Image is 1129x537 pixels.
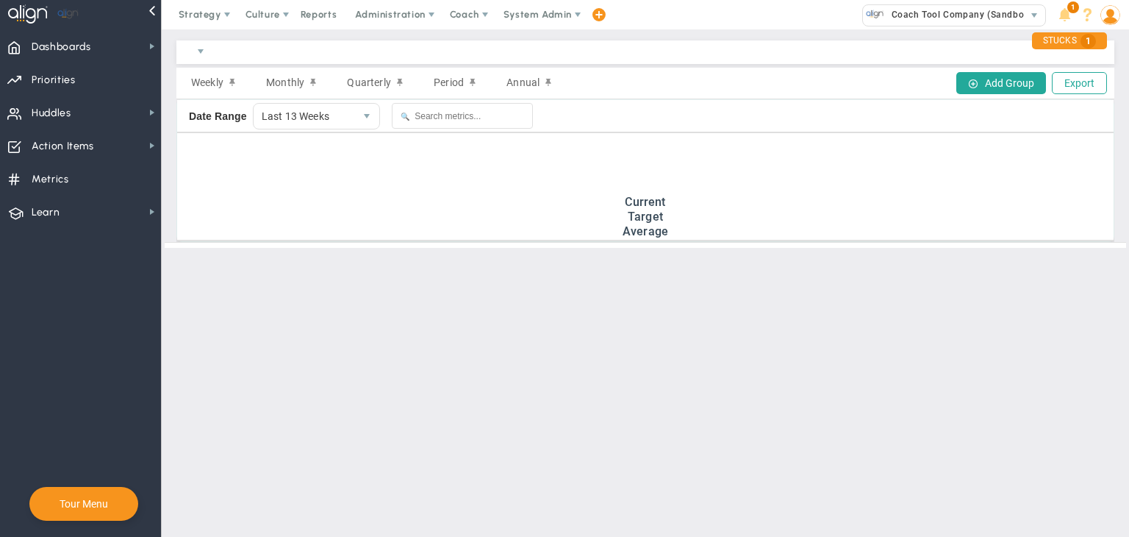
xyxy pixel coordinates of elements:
span: Annual [506,77,540,88]
span: select [1024,5,1045,26]
span: Learn [32,197,60,228]
span: System Admin [503,9,572,20]
span: Culture [245,9,280,20]
span: 1 [1080,34,1096,49]
span: Administration [355,9,425,20]
span: Coach Tool Company (Sandbox) [884,5,1032,24]
span: Weekly [191,77,223,88]
div: STUCKS [1032,32,1107,49]
span: Monthly [266,77,304,88]
div: Target [189,210,1102,224]
span: Strategy [179,9,221,20]
span: 1 [1067,1,1079,13]
button: Export [1052,72,1107,94]
span: Action Items [32,131,94,162]
span: Priorities [32,65,76,96]
img: 64089.Person.photo [1100,5,1120,25]
span: select [188,39,213,64]
span: Period [434,77,464,88]
button: Add Group [956,72,1046,94]
span: Huddles [32,98,71,129]
div: Average [189,224,1102,238]
div: Current [189,195,1102,209]
label: Date Range [189,110,247,122]
span: Last 13 Weeks [254,104,355,129]
span: Metrics [32,164,69,195]
span: Quarterly [347,77,390,88]
button: Tour Menu [55,497,112,511]
span: 🔍 [401,113,409,121]
input: Search metrics... [392,103,533,129]
span: select [354,104,379,129]
img: 33476.Company.photo [866,5,884,24]
span: Coach [450,9,479,20]
span: Dashboards [32,32,91,63]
